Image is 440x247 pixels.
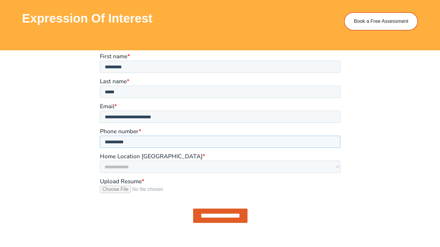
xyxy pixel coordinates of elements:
iframe: Chat Widget [335,178,440,247]
h3: Expression of Interest [22,12,334,24]
a: Book a Free Assessment [344,12,418,30]
span: Book a Free Assessment [354,19,408,24]
iframe: Form 0 [100,53,340,228]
